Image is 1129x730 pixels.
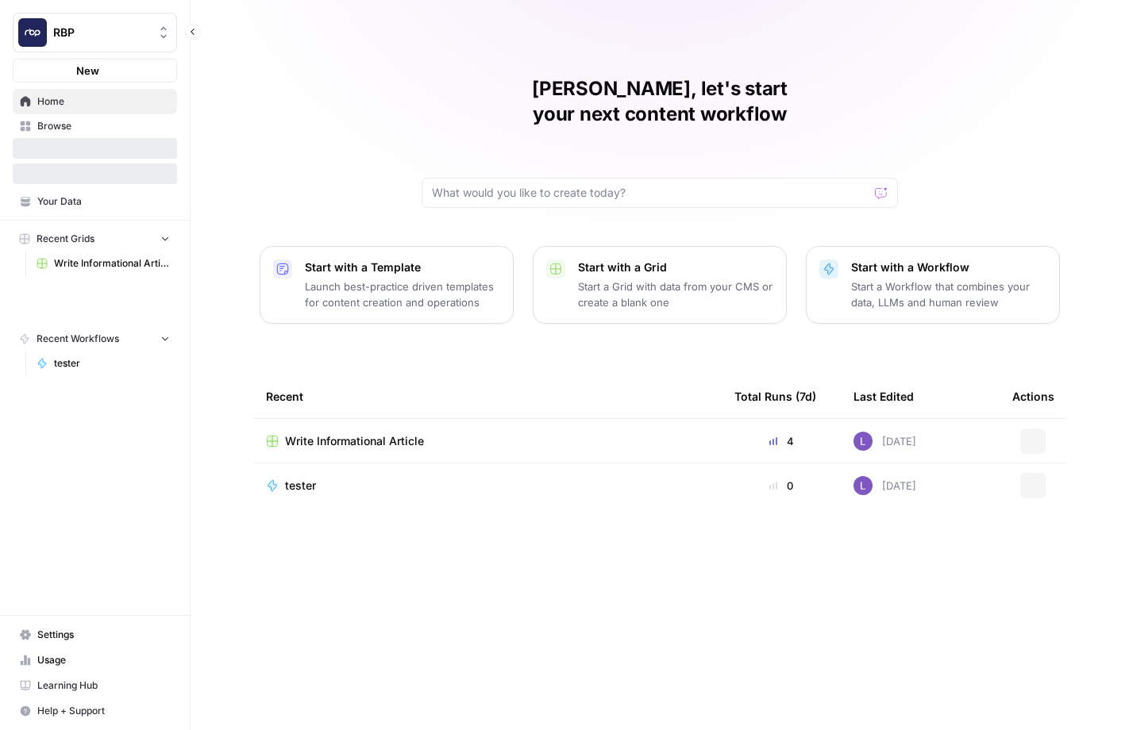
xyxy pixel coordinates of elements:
[37,653,170,667] span: Usage
[851,259,1046,275] p: Start with a Workflow
[13,647,177,673] a: Usage
[266,478,709,494] a: tester
[734,478,828,494] div: 0
[37,94,170,109] span: Home
[266,433,709,449] a: Write Informational Article
[37,628,170,642] span: Settings
[13,113,177,139] a: Browse
[853,432,916,451] div: [DATE]
[29,251,177,276] a: Write Informational Article
[13,13,177,52] button: Workspace: RBP
[13,698,177,724] button: Help + Support
[13,227,177,251] button: Recent Grids
[578,279,773,310] p: Start a Grid with data from your CMS or create a blank one
[806,246,1060,324] button: Start with a WorkflowStart a Workflow that combines your data, LLMs and human review
[54,256,170,271] span: Write Informational Article
[851,279,1046,310] p: Start a Workflow that combines your data, LLMs and human review
[853,375,914,418] div: Last Edited
[37,119,170,133] span: Browse
[29,351,177,376] a: tester
[305,259,500,275] p: Start with a Template
[37,678,170,693] span: Learning Hub
[13,89,177,114] a: Home
[54,356,170,371] span: tester
[285,433,424,449] span: Write Informational Article
[734,375,816,418] div: Total Runs (7d)
[13,189,177,214] a: Your Data
[285,478,316,494] span: tester
[37,194,170,209] span: Your Data
[13,59,177,83] button: New
[13,673,177,698] a: Learning Hub
[76,63,99,79] span: New
[266,375,709,418] div: Recent
[734,433,828,449] div: 4
[305,279,500,310] p: Launch best-practice driven templates for content creation and operations
[1012,375,1054,418] div: Actions
[37,332,119,346] span: Recent Workflows
[853,476,916,495] div: [DATE]
[432,185,869,201] input: What would you like to create today?
[18,18,47,47] img: RBP Logo
[37,704,170,718] span: Help + Support
[533,246,787,324] button: Start with a GridStart a Grid with data from your CMS or create a blank one
[53,25,149,40] span: RBP
[37,232,94,246] span: Recent Grids
[13,622,177,647] a: Settings
[13,327,177,351] button: Recent Workflows
[853,432,873,451] img: rn7sh892ioif0lo51687sih9ndqw
[260,246,514,324] button: Start with a TemplateLaunch best-practice driven templates for content creation and operations
[853,476,873,495] img: rn7sh892ioif0lo51687sih9ndqw
[578,259,773,275] p: Start with a Grid
[422,76,898,127] h1: [PERSON_NAME], let's start your next content workflow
